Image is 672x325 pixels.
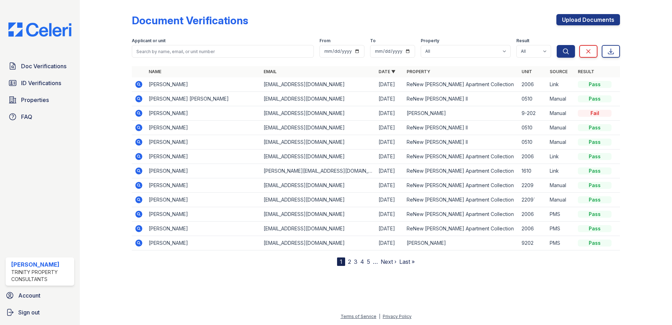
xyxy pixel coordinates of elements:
a: Upload Documents [556,14,620,25]
span: Account [18,291,40,300]
td: ReNew [PERSON_NAME] Apartment Collection [404,77,519,92]
td: [PERSON_NAME] [146,207,261,222]
td: Link [547,164,575,178]
td: [DATE] [376,121,404,135]
td: [DATE] [376,222,404,236]
td: PMS [547,236,575,250]
div: Pass [578,153,612,160]
td: [EMAIL_ADDRESS][DOMAIN_NAME] [261,207,376,222]
td: Manual [547,135,575,149]
div: Pass [578,167,612,174]
label: Property [421,38,439,44]
td: 9-202 [519,106,547,121]
td: 2006 [519,222,547,236]
td: 2006 [519,149,547,164]
td: [EMAIL_ADDRESS][DOMAIN_NAME] [261,92,376,106]
td: 0510 [519,121,547,135]
div: Pass [578,139,612,146]
td: Link [547,149,575,164]
td: Manual [547,178,575,193]
span: … [373,257,378,266]
td: [PERSON_NAME] [146,106,261,121]
button: Sign out [3,305,77,319]
div: Trinity Property Consultants [11,269,71,283]
td: [EMAIL_ADDRESS][DOMAIN_NAME] [261,222,376,236]
td: [PERSON_NAME] [404,106,519,121]
td: 0510 [519,92,547,106]
td: [EMAIL_ADDRESS][DOMAIN_NAME] [261,121,376,135]
td: [DATE] [376,207,404,222]
span: ID Verifications [21,79,61,87]
td: [PERSON_NAME] [PERSON_NAME] [146,92,261,106]
td: Manual [547,121,575,135]
td: ReNew [PERSON_NAME] Apartment Collection [404,149,519,164]
a: 5 [367,258,370,265]
td: [DATE] [376,135,404,149]
td: [DATE] [376,149,404,164]
td: PMS [547,207,575,222]
a: Unit [522,69,532,74]
td: [DATE] [376,193,404,207]
td: Link [547,77,575,92]
td: [PERSON_NAME] [146,236,261,250]
a: Result [578,69,594,74]
div: Fail [578,110,612,117]
td: 9202 [519,236,547,250]
a: 3 [354,258,357,265]
td: [DATE] [376,164,404,178]
td: ReNew [PERSON_NAME] Apartment Collection [404,193,519,207]
span: Properties [21,96,49,104]
a: Properties [6,93,74,107]
a: Terms of Service [341,314,376,319]
td: 0510 [519,135,547,149]
td: [EMAIL_ADDRESS][DOMAIN_NAME] [261,135,376,149]
td: [PERSON_NAME] [146,193,261,207]
a: Privacy Policy [383,314,412,319]
span: FAQ [21,113,32,121]
a: FAQ [6,110,74,124]
div: [PERSON_NAME] [11,260,71,269]
td: ReNew [PERSON_NAME] Apartment Collection [404,178,519,193]
div: Pass [578,182,612,189]
td: [PERSON_NAME] [146,164,261,178]
a: Date ▼ [379,69,395,74]
td: [PERSON_NAME][EMAIL_ADDRESS][DOMAIN_NAME] [261,164,376,178]
div: 1 [337,257,345,266]
td: [DATE] [376,106,404,121]
div: Pass [578,124,612,131]
a: 4 [360,258,364,265]
td: [PERSON_NAME] [146,121,261,135]
td: [PERSON_NAME] [404,236,519,250]
td: [DATE] [376,92,404,106]
div: Pass [578,95,612,102]
td: [EMAIL_ADDRESS][DOMAIN_NAME] [261,236,376,250]
div: Pass [578,211,612,218]
td: 1610 [519,164,547,178]
td: PMS [547,222,575,236]
td: [EMAIL_ADDRESS][DOMAIN_NAME] [261,193,376,207]
td: [EMAIL_ADDRESS][DOMAIN_NAME] [261,149,376,164]
a: Next › [381,258,396,265]
label: From [319,38,330,44]
td: [PERSON_NAME] [146,149,261,164]
td: [EMAIL_ADDRESS][DOMAIN_NAME] [261,106,376,121]
td: [DATE] [376,236,404,250]
span: Sign out [18,308,40,317]
td: 2209` [519,193,547,207]
span: Doc Verifications [21,62,66,70]
td: ReNew [PERSON_NAME] Apartment Collection [404,207,519,222]
div: | [379,314,380,319]
td: ReNew [PERSON_NAME] Apartment Collection [404,222,519,236]
td: ReNew [PERSON_NAME] Apartment Collection [404,164,519,178]
td: 2006 [519,77,547,92]
div: Pass [578,196,612,203]
td: ReNew [PERSON_NAME] II [404,121,519,135]
td: 2006 [519,207,547,222]
td: [PERSON_NAME] [146,178,261,193]
a: Name [149,69,161,74]
a: Source [550,69,568,74]
a: 2 [348,258,351,265]
td: Manual [547,193,575,207]
a: Account [3,288,77,302]
label: Applicant or unit [132,38,166,44]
